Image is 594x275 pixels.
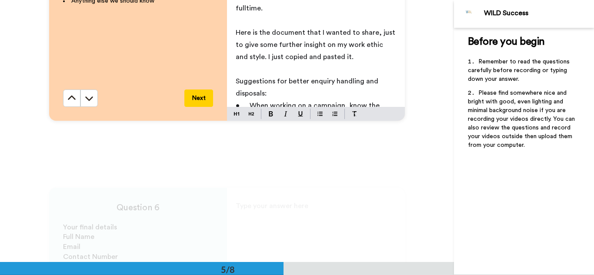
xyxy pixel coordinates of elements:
[317,110,323,117] img: bulleted-block.svg
[459,3,480,24] img: Profile Image
[468,36,545,47] span: Before you begin
[249,110,254,117] img: heading-two-block.svg
[269,111,273,116] img: bold-mark.svg
[468,90,577,148] span: Please find somewhere nice and bright with good, even lighting and minimal background noise if yo...
[352,111,357,116] img: clear-format.svg
[484,9,594,17] div: WILD Success
[184,89,213,107] button: Next
[298,111,303,116] img: underline-mark.svg
[234,110,239,117] img: heading-one-block.svg
[236,78,380,97] span: Suggestions for better enquiry handling and disposals:
[332,110,337,117] img: numbered-block.svg
[468,59,571,82] span: Remember to read the questions carefully before recording or typing down your answer.
[284,111,287,116] img: italic-mark.svg
[236,29,397,60] span: Here is the document that I wanted to share, just to give some further insight on my work ethic a...
[236,102,387,170] span: • When working on a campaign, know the product. Not to encyclopedic knowledge but enough to answe...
